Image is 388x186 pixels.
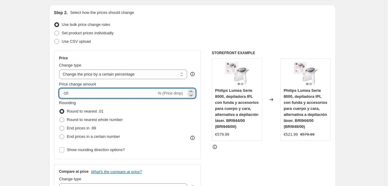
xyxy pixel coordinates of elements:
span: Change type [59,177,81,181]
div: help [189,71,196,77]
span: Price change amount [59,82,96,86]
span: Change type [59,63,81,67]
span: Use bulk price change rules [62,22,110,27]
div: €521.99 [284,132,298,138]
span: Show rounding direction options? [67,147,125,152]
span: Philips Lumea Serie 8000, depiladora IPL con funda y accesorios para cuerpo y cara, alternativa a... [284,88,327,129]
span: Use CSV upload [62,39,91,44]
span: % (Price drop) [158,91,183,95]
img: 51D4N_nwcPL._AC_SL1250_80x.jpg [294,62,318,86]
input: -15 [59,88,157,98]
div: €579.99 [215,132,229,138]
strike: €579.99 [300,132,314,138]
h2: Step 2. [54,10,68,16]
span: Set product prices individually [62,31,114,35]
span: Rounding [59,101,76,105]
h6: STOREFRONT EXAMPLE [212,51,331,55]
h3: Price [59,56,68,60]
span: Round to nearest whole number [67,117,123,122]
span: End prices in a certain number [67,134,120,139]
button: What's the compare at price? [91,169,142,174]
p: Select how the prices should change [70,10,134,16]
span: Philips Lumea Serie 8000, depiladora IPL con funda y accesorios para cuerpo y cara, alternativa a... [215,88,259,129]
span: End prices in .99 [67,126,96,130]
span: Round to nearest .01 [67,109,103,113]
img: 51D4N_nwcPL._AC_SL1250_80x.jpg [225,62,249,86]
h3: Compare at price [59,169,89,174]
